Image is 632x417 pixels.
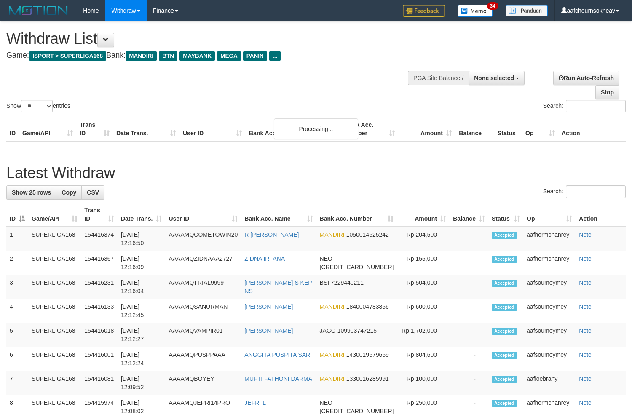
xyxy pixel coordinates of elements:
[165,251,241,275] td: AAAAMQZIDNAAA2727
[492,376,517,383] span: Accepted
[81,251,118,275] td: 154416367
[118,203,166,227] th: Date Trans.: activate to sort column ascending
[346,351,389,358] span: Copy 1430019679669 to clipboard
[579,303,592,310] a: Note
[76,117,113,141] th: Trans ID
[523,347,576,371] td: aafsoumeymey
[81,371,118,395] td: 154416081
[320,303,345,310] span: MANDIRI
[6,251,28,275] td: 2
[487,2,498,10] span: 34
[62,189,76,196] span: Copy
[397,227,450,251] td: Rp 204,500
[28,299,81,323] td: SUPERLIGA168
[450,227,488,251] td: -
[269,51,281,61] span: ...
[450,371,488,395] td: -
[6,30,413,47] h1: Withdraw List
[523,227,576,251] td: aafhormchanrey
[576,203,626,227] th: Action
[488,203,523,227] th: Status: activate to sort column ascending
[165,275,241,299] td: AAAAMQTRIAL9999
[6,371,28,395] td: 7
[56,185,82,200] a: Copy
[492,328,517,335] span: Accepted
[543,185,626,198] label: Search:
[522,117,558,141] th: Op
[397,251,450,275] td: Rp 155,000
[165,227,241,251] td: AAAAMQCOMETOWIN20
[19,117,76,141] th: Game/API
[450,299,488,323] td: -
[6,203,28,227] th: ID: activate to sort column descending
[331,279,364,286] span: Copy 7229440211 to clipboard
[492,280,517,287] span: Accepted
[113,117,179,141] th: Date Trans.
[579,399,592,406] a: Note
[81,323,118,347] td: 154416018
[397,203,450,227] th: Amount: activate to sort column ascending
[320,279,329,286] span: BSI
[244,231,299,238] a: R [PERSON_NAME]
[244,279,312,294] a: [PERSON_NAME] S KEP NS
[492,352,517,359] span: Accepted
[6,51,413,60] h4: Game: Bank:
[320,231,345,238] span: MANDIRI
[29,51,106,61] span: ISPORT > SUPERLIGA168
[118,227,166,251] td: [DATE] 12:16:50
[506,5,548,16] img: panduan.png
[523,323,576,347] td: aafsoumeymey
[458,5,493,17] img: Button%20Memo.svg
[337,327,377,334] span: Copy 109903747215 to clipboard
[397,323,450,347] td: Rp 1,702,000
[244,303,293,310] a: [PERSON_NAME]
[397,299,450,323] td: Rp 600,000
[6,323,28,347] td: 5
[450,275,488,299] td: -
[346,231,389,238] span: Copy 1050014625242 to clipboard
[320,255,332,262] span: NEO
[28,275,81,299] td: SUPERLIGA168
[6,275,28,299] td: 3
[320,399,332,406] span: NEO
[246,117,342,141] th: Bank Acc. Name
[165,347,241,371] td: AAAAMQPUSPPAAA
[523,203,576,227] th: Op: activate to sort column ascending
[320,408,394,414] span: Copy 5859459254537433 to clipboard
[523,251,576,275] td: aafhormchanrey
[28,203,81,227] th: Game/API: activate to sort column ascending
[397,275,450,299] td: Rp 504,000
[450,251,488,275] td: -
[492,232,517,239] span: Accepted
[346,375,389,382] span: Copy 1330016285991 to clipboard
[118,299,166,323] td: [DATE] 12:12:45
[241,203,316,227] th: Bank Acc. Name: activate to sort column ascending
[6,299,28,323] td: 4
[244,327,293,334] a: [PERSON_NAME]
[81,299,118,323] td: 154416133
[553,71,619,85] a: Run Auto-Refresh
[523,275,576,299] td: aafsoumeymey
[81,203,118,227] th: Trans ID: activate to sort column ascending
[179,51,215,61] span: MAYBANK
[81,275,118,299] td: 154416231
[217,51,241,61] span: MEGA
[492,304,517,311] span: Accepted
[244,399,266,406] a: JEFRI L
[165,371,241,395] td: AAAAMQBOYEY
[126,51,157,61] span: MANDIRI
[320,327,336,334] span: JAGO
[408,71,469,85] div: PGA Site Balance /
[21,100,53,112] select: Showentries
[316,203,397,227] th: Bank Acc. Number: activate to sort column ascending
[523,299,576,323] td: aafsoumeymey
[397,371,450,395] td: Rp 100,000
[579,279,592,286] a: Note
[244,375,312,382] a: MUFTI FATHONI DARMA
[320,375,345,382] span: MANDIRI
[543,100,626,112] label: Search:
[165,203,241,227] th: User ID: activate to sort column ascending
[492,256,517,263] span: Accepted
[397,347,450,371] td: Rp 804,600
[159,51,177,61] span: BTN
